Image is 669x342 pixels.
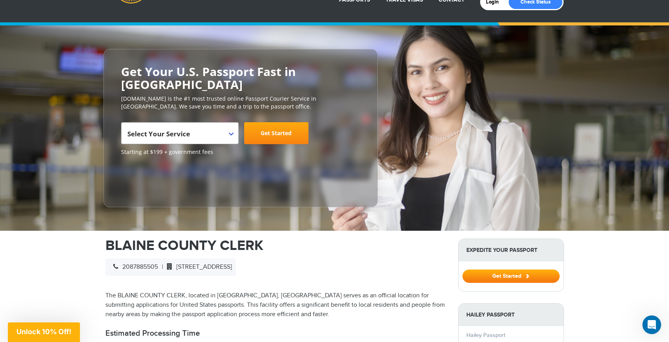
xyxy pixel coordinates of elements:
h2: Get Your U.S. Passport Fast in [GEOGRAPHIC_DATA] [121,65,360,91]
a: Get Started [244,122,308,144]
span: 2087885505 [109,263,158,271]
p: The BLAINE COUNTY CLERK, located in [GEOGRAPHIC_DATA], [GEOGRAPHIC_DATA] serves as an official lo... [105,291,446,319]
span: Select Your Service [127,125,230,147]
h1: BLAINE COUNTY CLERK [105,239,446,253]
iframe: Intercom live chat [642,315,661,334]
span: Select Your Service [121,122,239,144]
a: Hailey Passport [466,332,505,338]
strong: Hailey Passport [459,304,564,326]
strong: Expedite Your Passport [459,239,564,261]
span: Select Your Service [127,129,190,138]
iframe: Customer reviews powered by Trustpilot [121,160,180,199]
span: Unlock 10% Off! [16,328,71,336]
div: | [105,259,236,276]
button: Get Started [462,270,560,283]
div: Unlock 10% Off! [8,322,80,342]
p: [DOMAIN_NAME] is the #1 most trusted online Passport Courier Service in [GEOGRAPHIC_DATA]. We sav... [121,95,360,110]
span: Starting at $199 + government fees [121,148,360,156]
a: Get Started [462,273,560,279]
h2: Estimated Processing Time [105,329,446,338]
span: [STREET_ADDRESS] [163,263,232,271]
